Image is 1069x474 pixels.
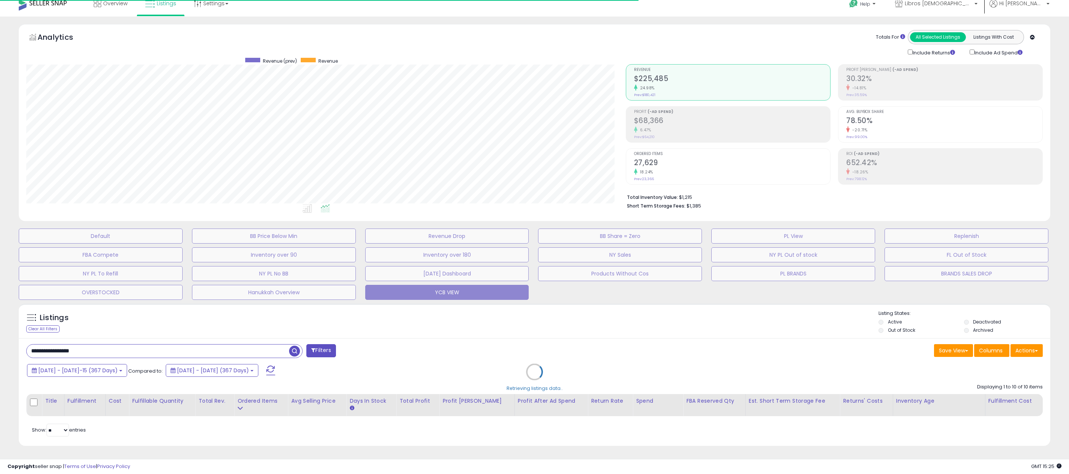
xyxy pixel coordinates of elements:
div: Include Ad Spend [964,48,1035,57]
button: PL View [711,229,875,244]
span: Profit [PERSON_NAME] [846,68,1042,72]
button: Inventory over 90 [192,247,356,262]
span: Avg. Buybox Share [846,110,1042,114]
small: 24.98% [637,85,655,91]
button: Revenue Drop [365,229,529,244]
div: seller snap | | [7,463,130,470]
button: Listings With Cost [966,32,1021,42]
small: 18.24% [637,169,653,175]
span: Ordered Items [634,152,830,156]
span: ROI [846,152,1042,156]
button: PL BRANDS [711,266,875,281]
h2: $225,485 [634,74,830,84]
h2: 27,629 [634,158,830,169]
button: BRANDS SALES DROP [885,266,1048,281]
div: Retrieving listings data.. [507,385,563,392]
button: NY PL Out of stock [711,247,875,262]
small: 6.47% [637,127,651,133]
li: $1,215 [627,192,1037,201]
button: Inventory over 180 [365,247,529,262]
span: 2025-08-15 15:25 GMT [1031,463,1062,470]
button: Hanukkah Overview [192,285,356,300]
span: Help [860,1,870,7]
span: Profit [634,110,830,114]
h2: 30.32% [846,74,1042,84]
b: (-Ad Spend) [892,67,918,72]
span: Revenue (prev) [263,58,297,64]
button: NY PL To Refill [19,266,183,281]
h5: Analytics [37,32,88,44]
small: -18.26% [850,169,868,175]
small: -20.71% [850,127,868,133]
span: $1,385 [687,202,701,209]
button: Products Without Cos [538,266,702,281]
div: Totals For [876,34,905,41]
div: Include Returns [902,48,964,57]
button: BB Price Below Min [192,229,356,244]
a: Privacy Policy [97,463,130,470]
button: OVERSTOCKED [19,285,183,300]
button: All Selected Listings [910,32,966,42]
small: -14.81% [850,85,867,91]
h2: 652.42% [846,158,1042,169]
span: Revenue [318,58,338,64]
b: Short Term Storage Fees: [627,203,685,209]
small: Prev: 35.59% [846,93,867,97]
button: Replenish [885,229,1048,244]
small: Prev: 23,366 [634,177,654,181]
button: YCB VIEW [365,285,529,300]
a: Terms of Use [64,463,96,470]
button: NY PL No BB [192,266,356,281]
span: Revenue [634,68,830,72]
b: (-Ad Spend) [648,109,673,114]
small: Prev: 99.00% [846,135,867,139]
h2: 78.50% [846,116,1042,126]
strong: Copyright [7,463,35,470]
b: Total Inventory Value: [627,194,678,200]
button: FBA Compete [19,247,183,262]
small: Prev: $64,210 [634,135,655,139]
small: Prev: 798.12% [846,177,867,181]
button: Default [19,229,183,244]
button: FL Out of Stock [885,247,1048,262]
button: NY Sales [538,247,702,262]
b: (-Ad Spend) [854,151,880,156]
h2: $68,366 [634,116,830,126]
small: Prev: $180,421 [634,93,655,97]
button: [DATE] Dashboard [365,266,529,281]
button: BB Share = Zero [538,229,702,244]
